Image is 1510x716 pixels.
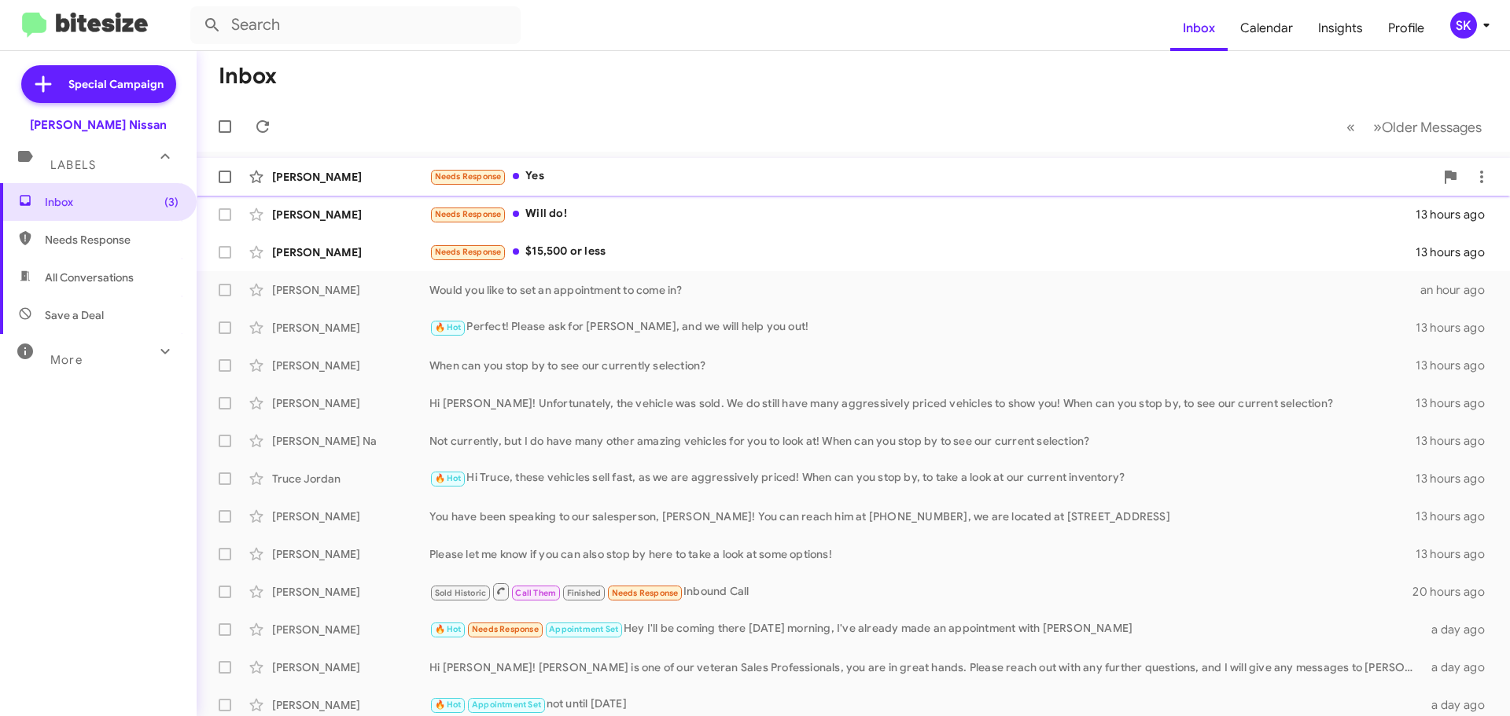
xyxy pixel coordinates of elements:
div: Hi [PERSON_NAME]! Unfortunately, the vehicle was sold. We do still have many aggressively priced ... [429,395,1416,411]
span: 🔥 Hot [435,699,462,710]
span: 🔥 Hot [435,322,462,332]
span: Special Campaign [68,76,164,92]
div: Truce Jordan [272,471,429,487]
div: 13 hours ago [1416,395,1497,411]
div: [PERSON_NAME] [272,509,429,524]
div: [PERSON_NAME] Nissan [30,117,167,133]
span: » [1373,117,1382,137]
div: 13 hours ago [1416,546,1497,562]
span: Needs Response [45,232,179,248]
div: SK [1450,12,1477,39]
button: Previous [1337,111,1365,143]
div: [PERSON_NAME] [272,584,429,600]
span: « [1346,117,1355,137]
h1: Inbox [219,64,277,89]
div: You have been speaking to our salesperson, [PERSON_NAME]! You can reach him at [PHONE_NUMBER], we... [429,509,1416,524]
div: [PERSON_NAME] [272,169,429,185]
div: 13 hours ago [1416,358,1497,373]
span: More [50,353,83,367]
span: Labels [50,158,96,172]
span: Call Them [515,588,556,598]
a: Inbox [1170,6,1228,51]
span: Sold Historic [435,588,487,598]
div: $15,500 or less [429,243,1416,261]
a: Profile [1376,6,1437,51]
button: SK [1437,12,1493,39]
span: All Conversations [45,270,134,285]
div: 13 hours ago [1416,433,1497,449]
div: 13 hours ago [1416,471,1497,487]
div: [PERSON_NAME] [272,282,429,298]
div: Will do! [429,205,1416,223]
span: (3) [164,194,179,210]
span: Appointment Set [549,624,618,634]
div: Please let me know if you can also stop by here to take a look at some options! [429,546,1416,562]
div: 13 hours ago [1416,320,1497,336]
input: Search [190,6,521,44]
div: Inbound Call [429,582,1412,601]
div: an hour ago [1420,282,1497,298]
div: [PERSON_NAME] [272,358,429,373]
div: a day ago [1422,659,1497,675]
div: Would you like to set an appointment to come in? [429,282,1420,298]
a: Insights [1306,6,1376,51]
span: Appointment Set [472,699,541,710]
div: [PERSON_NAME] [272,320,429,336]
div: [PERSON_NAME] [272,207,429,222]
span: Older Messages [1382,119,1482,136]
div: [PERSON_NAME] [272,697,429,713]
div: Not currently, but I do have many other amazing vehicles for you to look at! When can you stop by... [429,433,1416,449]
a: Calendar [1228,6,1306,51]
button: Next [1364,111,1491,143]
div: 20 hours ago [1412,584,1497,600]
span: Needs Response [435,209,502,219]
div: Hi [PERSON_NAME]! [PERSON_NAME] is one of our veteran Sales Professionals, you are in great hands... [429,659,1422,675]
div: [PERSON_NAME] Na [272,433,429,449]
div: Hey I'll be coming there [DATE] morning, I've already made an appointment with [PERSON_NAME] [429,620,1422,638]
div: [PERSON_NAME] [272,244,429,260]
div: a day ago [1422,697,1497,713]
a: Special Campaign [21,65,176,103]
div: a day ago [1422,622,1497,637]
span: 🔥 Hot [435,624,462,634]
div: [PERSON_NAME] [272,622,429,637]
div: [PERSON_NAME] [272,546,429,562]
span: Needs Response [435,247,502,257]
span: Finished [567,588,602,598]
span: Needs Response [612,588,679,598]
div: [PERSON_NAME] [272,659,429,675]
div: 13 hours ago [1416,244,1497,260]
div: Perfect! Please ask for [PERSON_NAME], and we will help you out! [429,318,1416,336]
div: When can you stop by to see our currently selection? [429,358,1416,373]
div: 13 hours ago [1416,509,1497,524]
div: [PERSON_NAME] [272,395,429,411]
span: Needs Response [435,171,502,182]
span: 🔥 Hot [435,473,462,483]
div: not until [DATE] [429,696,1422,714]
div: Yes [429,167,1434,185]
span: Save a Deal [45,307,104,323]
div: 13 hours ago [1416,207,1497,222]
span: Inbox [45,194,179,210]
span: Needs Response [472,624,539,634]
div: Hi Truce, these vehicles sell fast, as we are aggressively priced! When can you stop by, to take ... [429,469,1416,487]
nav: Page navigation example [1338,111,1491,143]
